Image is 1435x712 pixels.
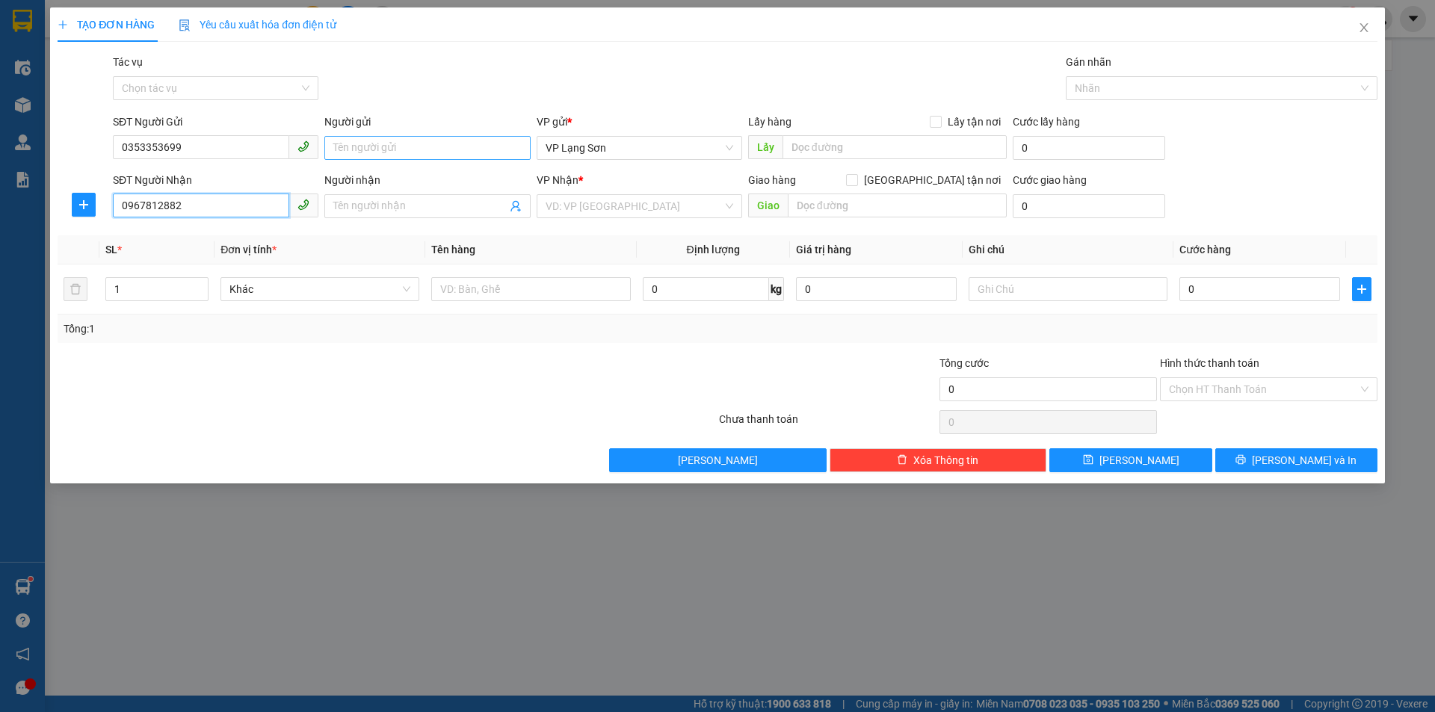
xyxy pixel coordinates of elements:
span: Giao hàng [748,174,796,186]
button: plus [1352,277,1371,301]
input: Dọc đường [783,135,1007,159]
input: 0 [796,277,957,301]
span: close [1358,22,1370,34]
div: Chưa thanh toán [717,411,938,437]
span: [PERSON_NAME] và In [1252,452,1357,468]
input: Cước giao hàng [1013,194,1165,218]
span: Yêu cầu xuất hóa đơn điện tử [179,19,336,31]
span: Giá trị hàng [796,244,851,256]
button: deleteXóa Thông tin [830,448,1047,472]
input: VD: Bàn, Ghế [431,277,630,301]
div: SĐT Người Nhận [113,172,318,188]
input: Cước lấy hàng [1013,136,1165,160]
span: plus [1353,283,1371,295]
img: icon [179,19,191,31]
button: [PERSON_NAME] [609,448,827,472]
div: VP gửi [537,114,742,130]
span: Xóa Thông tin [913,452,978,468]
span: VP Nhận [537,174,578,186]
span: SL [105,244,117,256]
div: SĐT Người Gửi [113,114,318,130]
span: user-add [510,200,522,212]
span: Đơn vị tính [220,244,277,256]
input: Dọc đường [788,194,1007,217]
button: printer[PERSON_NAME] và In [1215,448,1377,472]
span: Tên hàng [431,244,475,256]
div: Tổng: 1 [64,321,554,337]
span: Lấy tận nơi [942,114,1007,130]
button: plus [72,193,96,217]
label: Gán nhãn [1066,56,1111,68]
span: Khác [229,278,410,300]
button: delete [64,277,87,301]
div: Người gửi [324,114,530,130]
span: Tổng cước [939,357,989,369]
span: VP Lạng Sơn [546,137,733,159]
div: Người nhận [324,172,530,188]
span: phone [297,199,309,211]
label: Tác vụ [113,56,143,68]
span: [PERSON_NAME] [678,452,758,468]
label: Cước giao hàng [1013,174,1087,186]
label: Cước lấy hàng [1013,116,1080,128]
span: kg [769,277,784,301]
span: plus [72,199,95,211]
th: Ghi chú [963,235,1173,264]
span: Định lượng [687,244,740,256]
span: TẠO ĐƠN HÀNG [58,19,155,31]
span: save [1083,454,1093,466]
label: Hình thức thanh toán [1160,357,1259,369]
span: Lấy hàng [748,116,791,128]
span: Cước hàng [1179,244,1231,256]
span: [GEOGRAPHIC_DATA] tận nơi [858,172,1007,188]
span: delete [897,454,907,466]
span: [PERSON_NAME] [1099,452,1179,468]
input: Ghi Chú [969,277,1167,301]
button: save[PERSON_NAME] [1049,448,1212,472]
span: phone [297,140,309,152]
span: Lấy [748,135,783,159]
span: plus [58,19,68,30]
button: Close [1343,7,1385,49]
span: printer [1235,454,1246,466]
span: Giao [748,194,788,217]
